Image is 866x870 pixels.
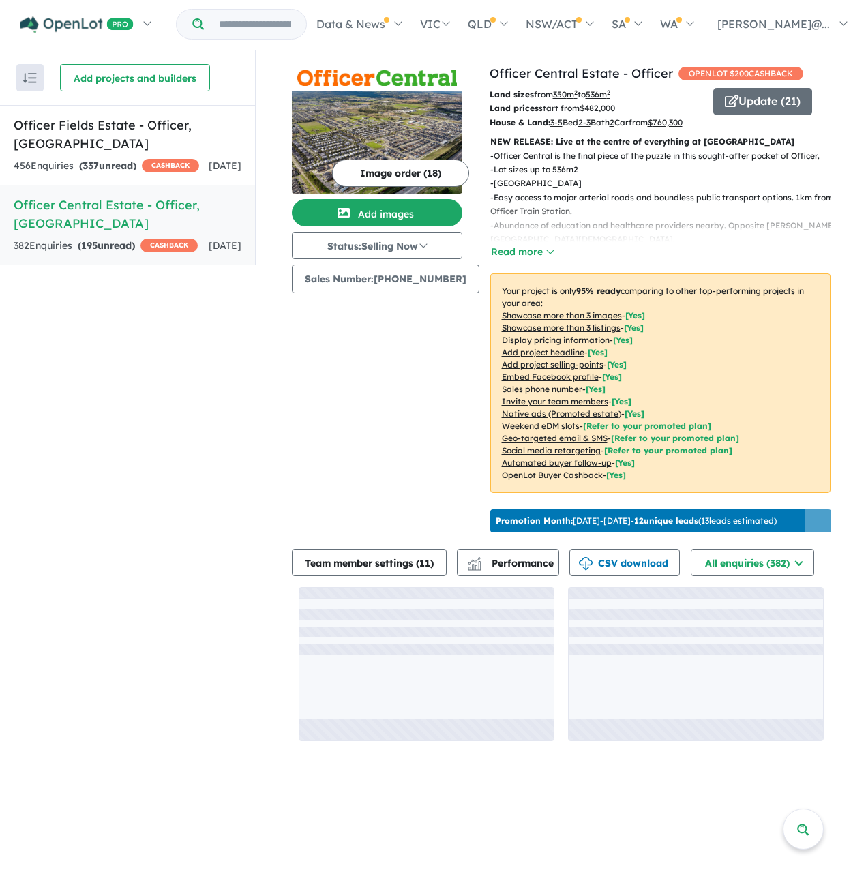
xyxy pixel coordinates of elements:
[209,160,241,172] span: [DATE]
[83,160,99,172] span: 337
[502,470,603,480] u: OpenLot Buyer Cashback
[20,16,134,33] img: Openlot PRO Logo White
[550,117,563,127] u: 3-5
[502,408,621,419] u: Native ads (Promoted estate)
[490,163,841,177] p: - Lot sizes up to 536m2
[140,239,198,252] span: CASHBACK
[625,408,644,419] span: [Yes]
[292,64,462,194] a: Officer Central Estate - Officer LogoOfficer Central Estate - Officer
[579,557,593,571] img: download icon
[613,335,633,345] span: [ Yes ]
[502,335,610,345] u: Display pricing information
[297,70,457,85] img: Officer Central Estate - Officer Logo
[576,286,621,296] b: 95 % ready
[14,196,241,232] h5: Officer Central Estate - Officer , [GEOGRAPHIC_DATA]
[502,310,622,320] u: Showcase more than 3 images
[612,396,631,406] span: [ Yes ]
[292,232,462,259] button: Status:Selling Now
[490,244,554,260] button: Read more
[502,421,580,431] u: Weekend eDM slots
[586,384,606,394] span: [ Yes ]
[678,67,803,80] span: OPENLOT $ 200 CASHBACK
[490,273,831,493] p: Your project is only comparing to other top-performing projects in your area: - - - - - - - - - -...
[580,103,615,113] u: $ 482,000
[490,116,703,130] p: Bed Bath Car from
[457,549,559,576] button: Performance
[209,239,241,252] span: [DATE]
[292,549,447,576] button: Team member settings (11)
[502,433,608,443] u: Geo-targeted email & SMS
[207,10,303,39] input: Try estate name, suburb, builder or developer
[468,561,481,570] img: bar-chart.svg
[502,372,599,382] u: Embed Facebook profile
[14,158,199,175] div: 456 Enquir ies
[602,372,622,382] span: [ Yes ]
[292,265,479,293] button: Sales Number:[PHONE_NUMBER]
[624,322,644,333] span: [ Yes ]
[490,149,841,163] p: - Officer Central is the final piece of the puzzle in this sought-after pocket of Officer.
[569,549,680,576] button: CSV download
[502,396,608,406] u: Invite your team members
[634,515,698,526] b: 12 unique leads
[502,359,603,370] u: Add project selling-points
[691,549,814,576] button: All enquiries (382)
[578,117,591,127] u: 2-3
[292,199,462,226] button: Add images
[574,89,578,96] sup: 2
[606,470,626,480] span: [Yes]
[490,191,841,219] p: - Easy access to major arterial roads and boundless public transport options. 1km from Officer Tr...
[490,88,703,102] p: from
[468,557,480,565] img: line-chart.svg
[60,64,210,91] button: Add projects and builders
[578,89,610,100] span: to
[490,219,841,247] p: - Abundance of education and healthcare providers nearby. Opposite [PERSON_NAME][GEOGRAPHIC_DATA]...
[586,89,610,100] u: 536 m
[490,89,534,100] b: Land sizes
[611,433,739,443] span: [Refer to your promoted plan]
[78,239,135,252] strong: ( unread)
[496,515,573,526] b: Promotion Month:
[717,17,830,31] span: [PERSON_NAME]@...
[713,88,812,115] button: Update (21)
[502,347,584,357] u: Add project headline
[610,117,614,127] u: 2
[502,457,612,468] u: Automated buyer follow-up
[490,103,539,113] b: Land prices
[502,384,582,394] u: Sales phone number
[470,557,554,569] span: Performance
[79,160,136,172] strong: ( unread)
[14,116,241,153] h5: Officer Fields Estate - Officer , [GEOGRAPHIC_DATA]
[502,445,601,455] u: Social media retargeting
[496,515,777,527] p: [DATE] - [DATE] - ( 13 leads estimated)
[490,117,550,127] b: House & Land:
[648,117,683,127] u: $ 760,300
[490,102,703,115] p: start from
[553,89,578,100] u: 350 m
[419,557,430,569] span: 11
[490,135,831,149] p: NEW RELEASE: Live at the centre of everything at [GEOGRAPHIC_DATA]
[607,359,627,370] span: [ Yes ]
[625,310,645,320] span: [ Yes ]
[332,160,469,187] button: Image order (18)
[607,89,610,96] sup: 2
[583,421,711,431] span: [Refer to your promoted plan]
[588,347,608,357] span: [ Yes ]
[81,239,98,252] span: 195
[23,73,37,83] img: sort.svg
[292,91,462,194] img: Officer Central Estate - Officer
[502,322,621,333] u: Showcase more than 3 listings
[142,159,199,172] span: CASHBACK
[604,445,732,455] span: [Refer to your promoted plan]
[14,238,198,254] div: 382 Enquir ies
[490,177,841,190] p: - [GEOGRAPHIC_DATA]
[490,65,673,81] a: Officer Central Estate - Officer
[615,457,635,468] span: [Yes]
